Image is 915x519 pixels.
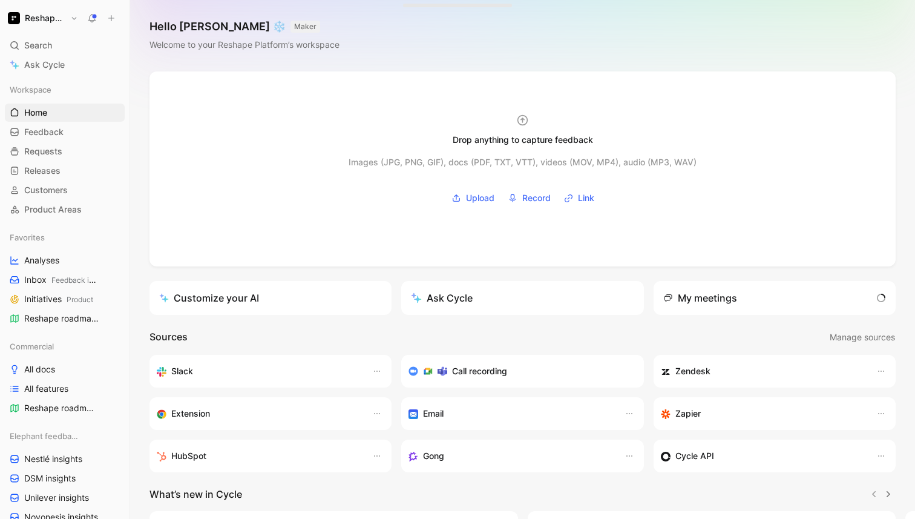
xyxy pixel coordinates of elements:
div: Capture feedback from anywhere on the web [157,406,360,421]
div: Ask Cycle [411,291,473,305]
span: Reshape roadmap [24,312,102,325]
span: Manage sources [830,330,895,345]
a: InboxFeedback inboxes [5,271,125,289]
span: All docs [24,363,55,375]
div: Sync customers & send feedback from custom sources. Get inspired by our favorite use case [661,449,864,463]
a: All features [5,380,125,398]
h3: Gong [423,449,444,463]
h3: Zendesk [675,364,710,379]
a: Ask Cycle [5,56,125,74]
span: Reshape roadmap [24,402,94,414]
span: Customers [24,184,68,196]
a: Requests [5,142,125,160]
span: Feedback inboxes [51,276,113,285]
span: Nestlé insights [24,453,82,465]
a: Reshape roadmap [5,399,125,417]
h3: Email [423,406,444,421]
h3: Call recording [452,364,507,379]
span: Unilever insights [24,492,89,504]
a: InitiativesProduct [5,290,125,308]
div: Customize your AI [159,291,259,305]
div: Search [5,36,125,55]
img: Reshape Platform [8,12,20,24]
div: Capture feedback from thousands of sources with Zapier (survey results, recordings, sheets, etc). [661,406,864,421]
a: Customize your AI [149,281,392,315]
span: Workspace [10,84,51,96]
button: Record [503,189,555,207]
a: Reshape roadmapCommercial [5,309,125,328]
div: Capture feedback from your incoming calls [408,449,612,463]
span: Commercial [10,340,54,352]
button: Ask Cycle [401,281,643,315]
div: Workspace [5,81,125,99]
div: Sync customers and create docs [661,364,864,379]
a: Feedback [5,123,125,141]
div: Images (JPG, PNG, GIF), docs (PDF, TXT, VTT), videos (MOV, MP4), audio (MP3, WAV) [349,155,697,170]
h1: Hello [PERSON_NAME] ❄️ [149,19,339,34]
span: Analyses [24,254,59,266]
span: Initiatives [24,293,93,306]
a: Unilever insights [5,489,125,507]
h3: Slack [171,364,193,379]
div: CommercialAll docsAll featuresReshape roadmap [5,337,125,417]
div: Favorites [5,228,125,246]
span: Feedback [24,126,64,138]
a: DSM insights [5,469,125,488]
span: Requests [24,145,62,157]
span: Search [24,38,52,53]
span: All features [24,383,68,395]
div: Record & transcribe meetings from Zoom, Meet & Teams. [408,364,626,379]
button: Manage sources [829,329,896,345]
a: Product Areas [5,200,125,219]
div: My meetings [663,291,737,305]
h3: Cycle API [675,449,714,463]
span: Releases [24,165,61,177]
span: Elephant feedback boards [10,430,81,442]
span: Product Areas [24,203,82,216]
h3: Extension [171,406,210,421]
a: Customers [5,181,125,199]
span: DSM insights [24,472,76,484]
a: Releases [5,162,125,180]
button: Link [560,189,599,207]
div: Commercial [5,337,125,355]
h2: What’s new in Cycle [149,487,242,501]
a: Nestlé insights [5,450,125,468]
h2: Sources [149,329,188,345]
button: Reshape PlatformReshape Platform [5,10,81,27]
span: Home [24,107,47,119]
h3: Zapier [675,406,701,421]
span: Upload [466,191,494,205]
span: Ask Cycle [24,58,65,72]
div: Sync your customers, send feedback and get updates in Slack [157,364,360,379]
span: Favorites [10,231,45,243]
button: MAKER [290,21,320,33]
div: Welcome to your Reshape Platform’s workspace [149,38,339,52]
div: Drop anything to capture feedback [453,133,593,147]
span: Record [522,191,551,205]
h3: HubSpot [171,449,206,463]
div: Forward emails to your feedback inbox [408,406,612,421]
span: Product [67,295,93,304]
a: All docs [5,360,125,379]
h1: Reshape Platform [25,13,65,24]
span: Link [578,191,594,205]
a: Home [5,104,125,122]
a: Analyses [5,251,125,269]
span: Inbox [24,274,98,286]
div: Elephant feedback boards [5,427,125,445]
button: Upload [447,189,499,207]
